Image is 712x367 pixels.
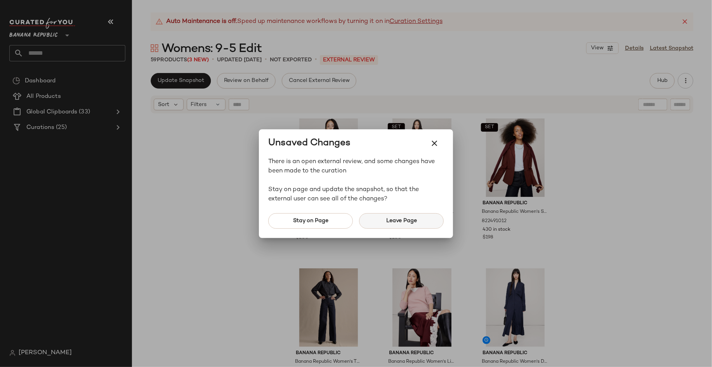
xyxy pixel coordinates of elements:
span: Stay on Page [293,218,328,224]
span: Stay on page and update the snapshot, so that the external user can see all of the changes? [268,185,444,204]
button: Stay on Page [268,213,353,229]
button: Leave Page [359,213,444,229]
span: There is an open external review, and some changes have been made to the curation [268,157,444,176]
div: Unsaved Changes [268,137,351,150]
span: Leave Page [386,218,417,224]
